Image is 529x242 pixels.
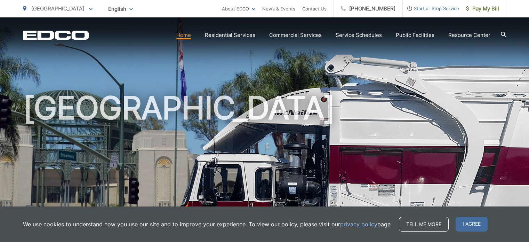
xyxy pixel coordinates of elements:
[302,5,327,13] a: Contact Us
[31,5,84,12] span: [GEOGRAPHIC_DATA]
[456,217,488,232] span: I agree
[448,31,490,39] a: Resource Center
[23,220,392,228] p: We use cookies to understand how you use our site and to improve your experience. To view our pol...
[103,3,138,15] span: English
[222,5,255,13] a: About EDCO
[340,220,377,228] a: privacy policy
[176,31,191,39] a: Home
[396,31,434,39] a: Public Facilities
[466,5,499,13] span: Pay My Bill
[23,30,89,40] a: EDCD logo. Return to the homepage.
[262,5,295,13] a: News & Events
[269,31,322,39] a: Commercial Services
[336,31,382,39] a: Service Schedules
[399,217,449,232] a: Tell me more
[205,31,255,39] a: Residential Services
